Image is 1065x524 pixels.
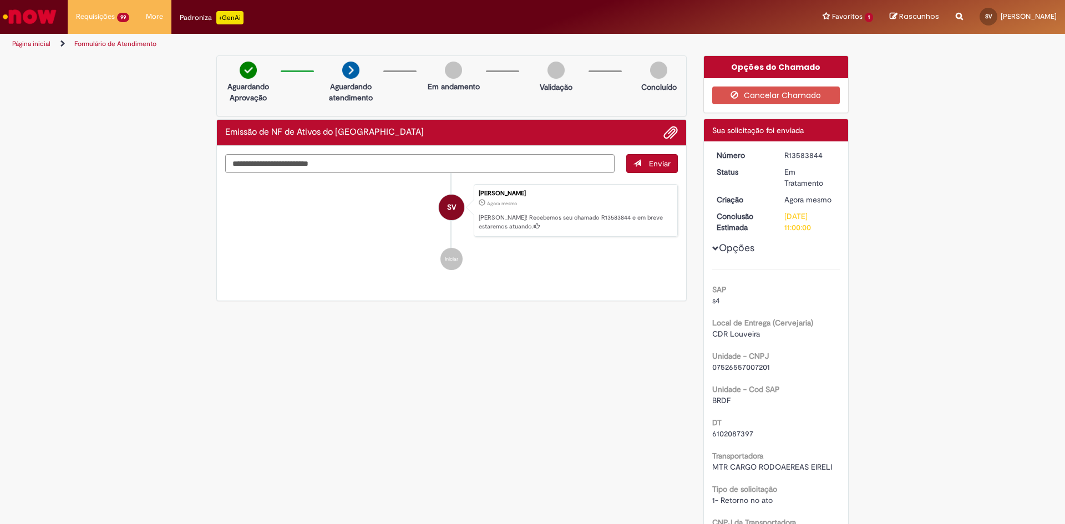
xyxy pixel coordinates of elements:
[708,211,777,233] dt: Conclusão Estimada
[479,213,672,231] p: [PERSON_NAME]! Recebemos seu chamado R13583844 e em breve estaremos atuando.
[439,195,464,220] div: SHIRLEI VIEIRA
[890,12,939,22] a: Rascunhos
[146,11,163,22] span: More
[708,150,777,161] dt: Número
[784,150,836,161] div: R13583844
[712,125,804,135] span: Sua solicitação foi enviada
[8,34,702,54] ul: Trilhas de página
[225,173,678,282] ul: Histórico de tíquete
[240,62,257,79] img: check-circle-green.png
[784,194,836,205] div: 01/10/2025 03:05:22
[12,39,50,48] a: Página inicial
[445,62,462,79] img: img-circle-grey.png
[712,351,769,361] b: Unidade - CNPJ
[649,159,671,169] span: Enviar
[324,81,378,103] p: Aguardando atendimento
[784,195,831,205] span: Agora mesmo
[712,495,773,505] span: 1- Retorno no ato
[1,6,58,28] img: ServiceNow
[540,82,572,93] p: Validação
[708,166,777,177] dt: Status
[712,384,780,394] b: Unidade - Cod SAP
[899,11,939,22] span: Rascunhos
[225,128,424,138] h2: Emissão de NF de Ativos do ASVD Histórico de tíquete
[712,462,832,472] span: MTR CARGO RODOAEREAS EIRELI
[663,125,678,140] button: Adicionar anexos
[712,418,722,428] b: DT
[76,11,115,22] span: Requisições
[712,451,763,461] b: Transportadora
[712,395,731,405] span: BRDF
[180,11,244,24] div: Padroniza
[479,190,672,197] div: [PERSON_NAME]
[712,318,813,328] b: Local de Entrega (Cervejaria)
[447,194,456,221] span: SV
[626,154,678,173] button: Enviar
[784,166,836,189] div: Em Tratamento
[74,39,156,48] a: Formulário de Atendimento
[985,13,992,20] span: SV
[708,194,777,205] dt: Criação
[225,184,678,237] li: SHIRLEI VIEIRA
[650,62,667,79] img: img-circle-grey.png
[641,82,677,93] p: Concluído
[342,62,359,79] img: arrow-next.png
[428,81,480,92] p: Em andamento
[1001,12,1057,21] span: [PERSON_NAME]
[712,284,727,294] b: SAP
[784,211,836,233] div: [DATE] 11:00:00
[221,81,275,103] p: Aguardando Aprovação
[712,329,760,339] span: CDR Louveira
[225,154,615,173] textarea: Digite sua mensagem aqui...
[487,200,517,207] span: Agora mesmo
[712,429,753,439] span: 6102087397
[117,13,129,22] span: 99
[712,362,770,372] span: 07526557007201
[487,200,517,207] time: 01/10/2025 03:05:22
[712,296,720,306] span: s4
[712,484,777,494] b: Tipo de solicitação
[832,11,863,22] span: Favoritos
[865,13,873,22] span: 1
[704,56,849,78] div: Opções do Chamado
[216,11,244,24] p: +GenAi
[547,62,565,79] img: img-circle-grey.png
[712,87,840,104] button: Cancelar Chamado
